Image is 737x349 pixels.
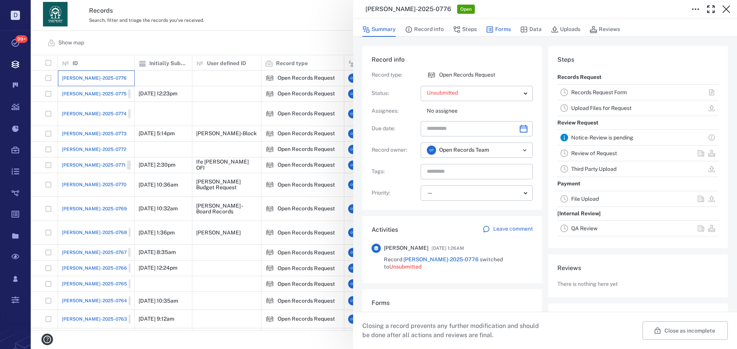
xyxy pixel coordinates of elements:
[571,105,631,111] a: Upload Files for Request
[520,22,542,37] button: Data
[571,196,599,202] a: File Upload
[362,216,542,289] div: ActivitiesLeave comment[PERSON_NAME][DATE] 1:26AMRecord [PERSON_NAME]-2025-0776 switched toUnsubm...
[372,146,418,154] p: Record owner :
[459,6,473,13] span: Open
[372,168,418,175] p: Tags :
[427,70,436,80] img: icon Open Records Request
[703,2,719,17] button: Toggle Fullscreen
[372,189,418,197] p: Priority :
[431,244,464,253] span: [DATE] 1:26AM
[405,22,444,37] button: Record info
[427,188,521,197] div: —
[372,107,418,115] p: Assignees :
[384,256,533,271] span: Record switched to
[362,22,396,37] button: Summary
[571,166,616,172] a: Third Party Upload
[389,264,421,270] span: Unsubmitted
[548,254,728,303] div: ReviewsThere is nothing here yet
[427,70,436,80] div: Open Records Request
[427,146,436,155] div: O T
[372,125,418,133] p: Due date :
[439,146,489,154] span: Open Records Team
[557,207,601,221] p: [Internal Review]
[516,121,531,136] button: Choose date
[372,298,533,308] h6: Forms
[11,11,20,20] p: D
[372,225,398,234] h6: Activities
[427,89,521,97] p: Unsubmitted
[439,71,495,79] p: Open Records Request
[372,90,418,97] p: Status :
[493,225,533,233] p: Leave comment
[362,46,542,216] div: Record infoRecord type:icon Open Records RequestOpen Records RequestStatus:Assignees:No assigneeD...
[557,116,598,130] p: Review Request
[557,280,618,288] p: There is nothing here yet
[557,236,599,250] p: Record Delivery
[571,89,627,95] a: Records Request Form
[571,134,633,141] a: Notice-Review is pending
[427,107,533,115] p: No assignee
[362,289,542,343] div: FormsRecords Request FormView form in the stepMail formPrint form
[483,225,533,234] a: Leave comment
[372,71,418,79] p: Record type :
[590,22,620,37] button: Reviews
[17,5,33,12] span: Help
[571,225,598,231] a: QA Review
[403,256,479,262] a: [PERSON_NAME]-2025-0776
[453,22,477,37] button: Steps
[688,2,703,17] button: Toggle to Edit Boxes
[719,2,734,17] button: Close
[548,46,728,254] div: StepsRecords RequestRecords Request FormUpload Files for RequestReview RequestNotice-Review is pe...
[551,22,580,37] button: Uploads
[571,150,617,156] a: Review of Request
[557,70,601,84] p: Records Request
[486,22,511,37] button: Forms
[384,244,428,252] span: [PERSON_NAME]
[519,145,530,156] button: Open
[557,264,719,273] h6: Reviews
[362,321,545,340] p: Closing a record prevents any further modification and should be done after all actions and revie...
[557,177,580,191] p: Payment
[365,5,451,14] h3: [PERSON_NAME]-2025-0776
[372,55,533,64] h6: Record info
[15,35,28,43] span: 99+
[557,55,719,64] h6: Steps
[643,321,728,340] button: Close as incomplete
